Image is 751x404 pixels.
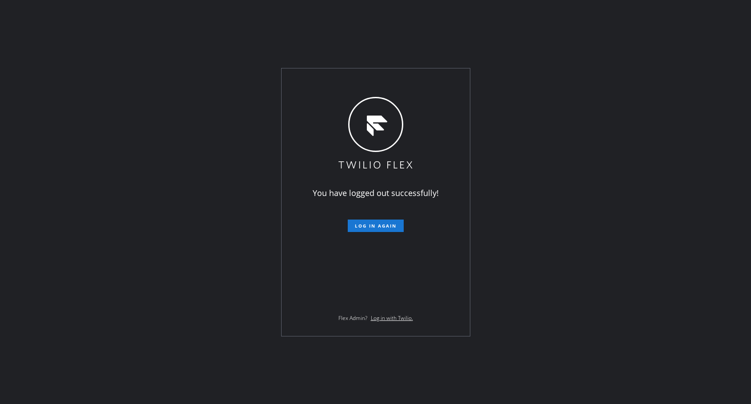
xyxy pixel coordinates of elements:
span: You have logged out successfully! [313,188,439,198]
button: Log in again [348,220,404,232]
a: Log in with Twilio. [371,314,413,322]
span: Flex Admin? [338,314,367,322]
span: Log in again [355,223,397,229]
